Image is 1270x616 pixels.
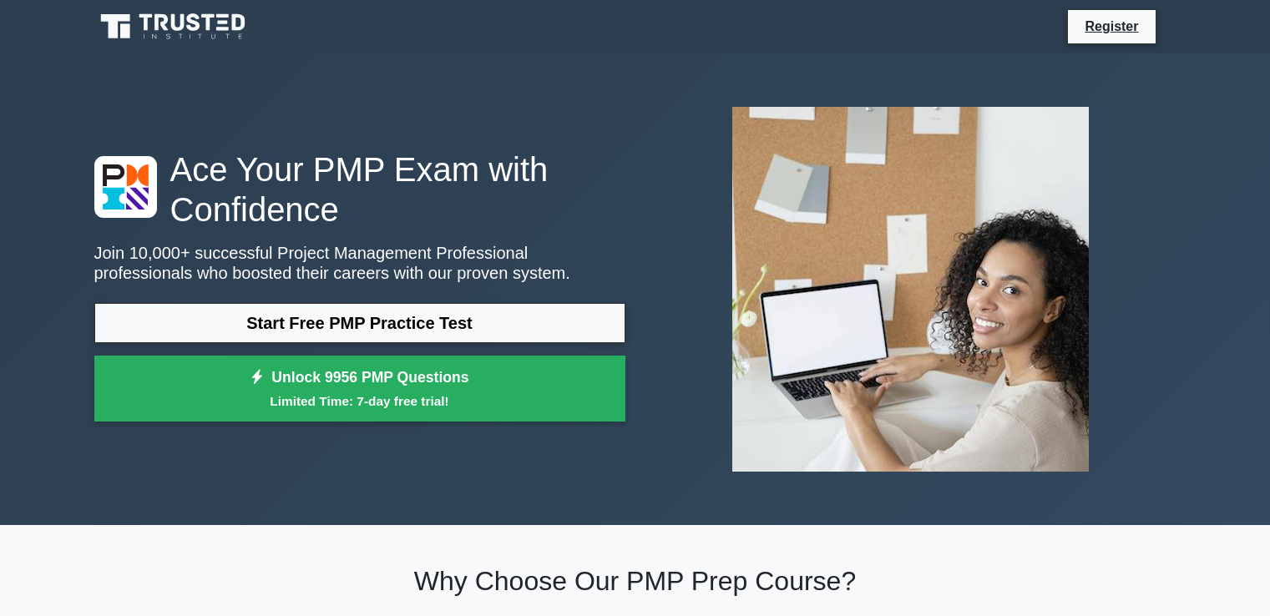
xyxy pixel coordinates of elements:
[94,149,625,230] h1: Ace Your PMP Exam with Confidence
[115,391,605,411] small: Limited Time: 7-day free trial!
[94,356,625,422] a: Unlock 9956 PMP QuestionsLimited Time: 7-day free trial!
[1075,16,1148,37] a: Register
[94,303,625,343] a: Start Free PMP Practice Test
[94,565,1176,597] h2: Why Choose Our PMP Prep Course?
[94,243,625,283] p: Join 10,000+ successful Project Management Professional professionals who boosted their careers w...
